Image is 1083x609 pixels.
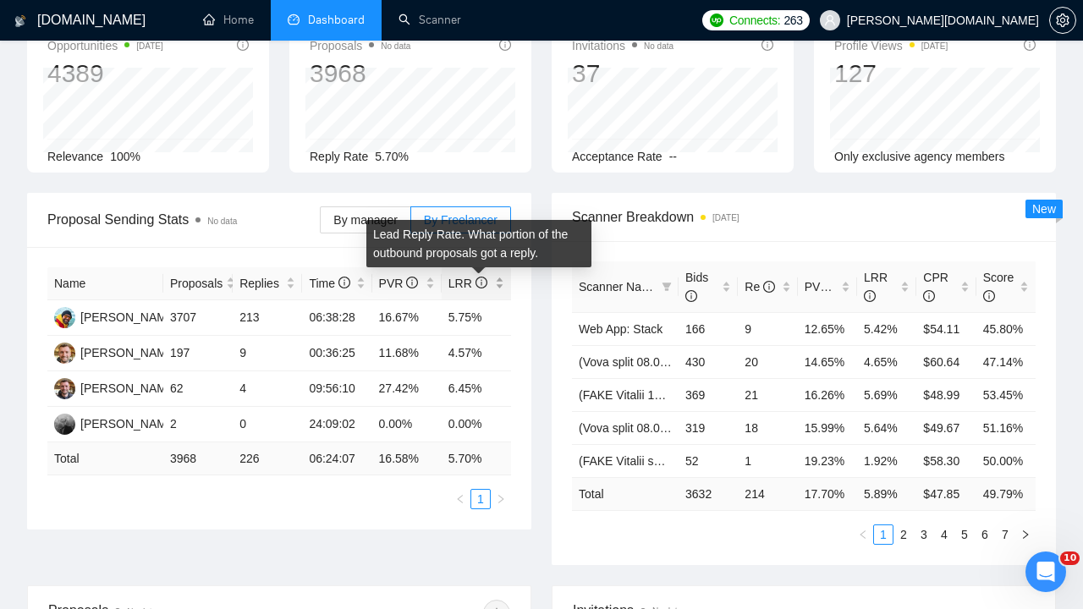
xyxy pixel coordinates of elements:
span: By manager [333,213,397,227]
span: info-circle [499,39,511,51]
td: 51.16% [976,411,1036,444]
li: Next Page [1015,524,1036,545]
div: Lead Reply Rate. What portion of the outbound proposals got a reply. [366,220,591,267]
button: setting [1049,7,1076,34]
li: 4 [934,524,954,545]
td: 27.42% [372,371,442,407]
a: homeHome [203,13,254,27]
td: 11.68% [372,336,442,371]
td: 06:24:07 [302,442,371,475]
span: CPR [923,271,948,303]
td: 20 [738,345,797,378]
td: 1 [738,444,797,477]
img: VS [54,378,75,399]
td: 0.00% [372,407,442,442]
td: Total [47,442,163,475]
td: 14.65% [798,345,857,378]
td: 49.79 % [976,477,1036,510]
li: 1 [873,524,893,545]
td: 16.58 % [372,442,442,475]
span: New [1032,202,1056,216]
span: Dashboard [308,13,365,27]
td: 319 [679,411,738,444]
td: 5.70 % [442,442,511,475]
a: setting [1049,14,1076,27]
a: 7 [996,525,1014,544]
td: 5.42% [857,312,916,345]
li: Previous Page [853,524,873,545]
td: 47.14% [976,345,1036,378]
a: 1 [471,490,490,508]
a: 6 [976,525,994,544]
span: 5.70% [375,150,409,163]
td: 00:36:25 [302,336,371,371]
span: info-circle [864,290,876,302]
span: Opportunities [47,36,163,56]
td: $58.30 [916,444,976,477]
span: Scanner Breakdown [572,206,1036,228]
img: logo [14,8,26,35]
time: [DATE] [136,41,162,51]
time: [DATE] [921,41,948,51]
span: info-circle [983,290,995,302]
td: 15.99% [798,411,857,444]
span: Proposal Sending Stats [47,209,320,230]
span: 100% [110,150,140,163]
span: Relevance [47,150,103,163]
td: 5.64% [857,411,916,444]
span: left [858,529,868,540]
img: VS [54,307,75,328]
a: (FAKE Vitalii 14.08) CRM & ERP & PMS (NO Prompt 01.07) [579,388,893,402]
span: setting [1050,14,1075,27]
li: 7 [995,524,1015,545]
div: [PERSON_NAME] [80,308,178,326]
th: Name [47,267,163,300]
td: 5.89 % [857,477,916,510]
a: VS[PERSON_NAME] [54,310,178,323]
td: $ 47.85 [916,477,976,510]
li: Next Page [491,489,511,509]
button: left [450,489,470,509]
span: info-circle [476,277,487,288]
td: 53.45% [976,378,1036,411]
th: Replies [233,267,302,300]
span: No data [207,217,237,226]
td: 430 [679,345,738,378]
span: info-circle [923,290,935,302]
span: info-circle [763,281,775,293]
span: PVR [805,280,844,294]
td: 214 [738,477,797,510]
td: 18 [738,411,797,444]
span: Re [745,280,775,294]
span: right [1020,529,1031,540]
a: (FAKE Vitalii split 14.08) Saas (NO Prompt 01.07) [579,454,839,468]
span: Reply Rate [310,150,368,163]
td: 52 [679,444,738,477]
span: Replies [239,274,283,293]
td: 213 [233,300,302,336]
a: YK[PERSON_NAME] [54,416,178,430]
th: Proposals [163,267,233,300]
a: (Vova split 08.07) Full-stack (Yes Prompt 13.08) [579,421,829,435]
span: Scanner Name [579,280,657,294]
a: VS[PERSON_NAME] [54,345,178,359]
img: YK [54,414,75,435]
span: By Freelancer [424,213,498,227]
span: info-circle [1024,39,1036,51]
td: 6.45% [442,371,511,407]
span: LRR [864,271,888,303]
td: 4.57% [442,336,511,371]
td: 17.70 % [798,477,857,510]
span: Only exclusive agency members [834,150,1005,163]
a: 1 [874,525,893,544]
td: 4.65% [857,345,916,378]
td: 9 [738,312,797,345]
div: 127 [834,58,948,90]
button: left [853,524,873,545]
td: 9 [233,336,302,371]
td: $48.99 [916,378,976,411]
td: 16.26% [798,378,857,411]
span: PVR [379,277,419,290]
td: 16.67% [372,300,442,336]
a: Web App: Stack [579,322,662,336]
